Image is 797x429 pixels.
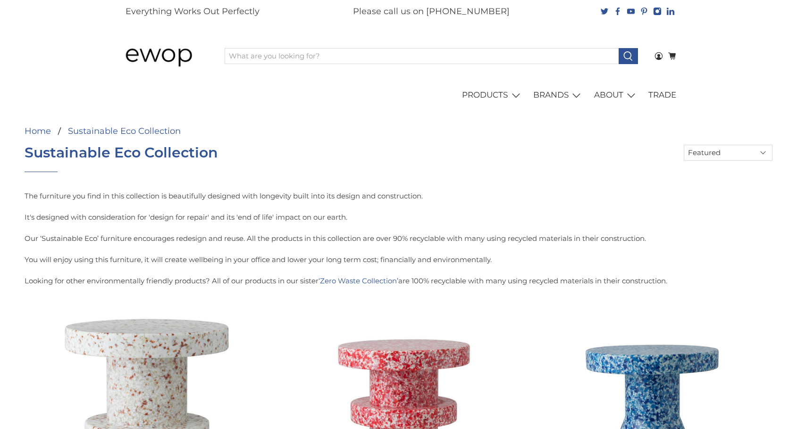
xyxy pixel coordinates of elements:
h1: Sustainable Eco Collection [25,145,218,161]
nav: main navigation [116,82,682,108]
a: Home [25,127,51,135]
span: Looking for other environmentally friendly products? All of our products in our sister [25,276,319,285]
span: are 100% recyclable with many using recycled materials in their construction. [398,276,667,285]
a: TRADE [643,82,682,108]
a: BRANDS [528,82,589,108]
p: Everything Works Out Perfectly [126,5,260,18]
input: What are you looking for? [225,48,619,64]
p: Please call us on [PHONE_NUMBER] [353,5,510,18]
nav: breadcrumbs [25,127,318,135]
a: PRODUCTS [457,82,528,108]
a: ABOUT [588,82,643,108]
a: Sustainable Eco Collection [68,127,181,135]
a: ‘Zero Waste Collection’ [319,276,398,285]
p: The furniture you find in this collection is beautifully designed with longevity built into its d... [25,191,772,287]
